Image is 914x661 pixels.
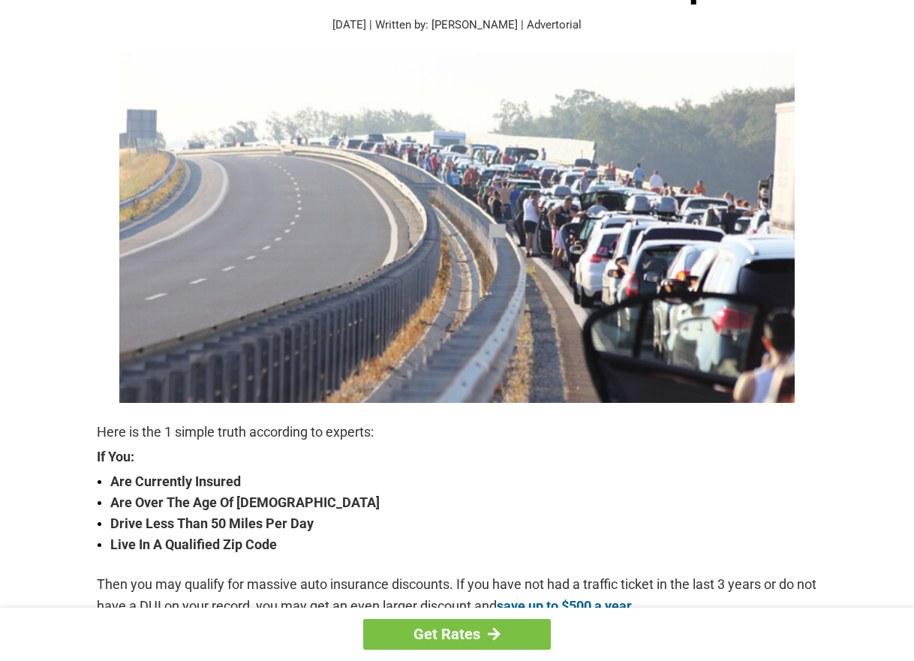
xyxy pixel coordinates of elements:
[97,422,817,443] p: Here is the 1 simple truth according to experts:
[110,513,817,534] strong: Drive Less Than 50 Miles Per Day
[97,450,817,464] strong: If You:
[97,17,817,34] p: [DATE] | Written by: [PERSON_NAME] | Advertorial
[497,598,635,614] a: save up to $500 a year.
[110,471,817,492] strong: Are Currently Insured
[363,619,551,650] a: Get Rates
[110,534,817,555] strong: Live In A Qualified Zip Code
[110,492,817,513] strong: Are Over The Age Of [DEMOGRAPHIC_DATA]
[97,574,817,616] p: Then you may qualify for massive auto insurance discounts. If you have not had a traffic ticket i...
